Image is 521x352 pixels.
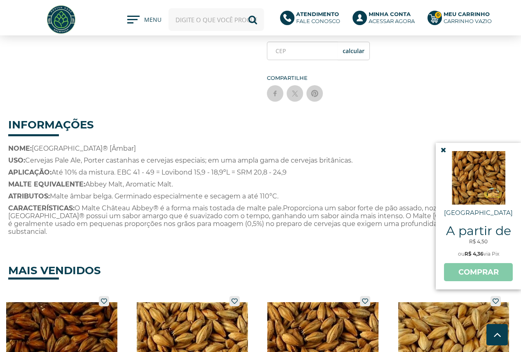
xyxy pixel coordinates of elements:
strong: 0 [435,12,442,19]
strong: APLICAÇÃO: [8,168,51,176]
a: Minha ContaAcessar agora [353,11,419,29]
img: twitter sharing button [291,89,299,98]
input: CEP [267,42,370,60]
span: Malte âmbar belga. Germinado especialmente e secagem a até 110°C. [8,192,278,200]
strong: R$ 4,50 [444,238,513,245]
img: pinterest sharing button [311,89,319,98]
span: ou via Pix [444,251,513,257]
b: Meu Carrinho [444,11,490,17]
strong: R$ 4,36 [465,251,484,257]
p: Fale conosco [296,11,340,25]
input: Digite o que você procura [168,8,264,31]
button: Buscar [241,8,264,31]
span: Até 10% da mistura. EBC 41 - 49 = Lovibond 15,9 - 18,9ºL = SRM 20,8 - 24,9 [8,168,287,176]
span: [GEOGRAPHIC_DATA]® [Âmbar] [8,145,136,152]
strong: ATRIBUTOS: [8,192,50,200]
img: facebook sharing button [271,89,279,98]
b: Minha Conta [369,11,411,17]
strong: MALTE EQUIVALENTE: [8,180,85,188]
span: Cervejas Pale Ale, Porter castanhas e cervejas especiais; em uma ampla gama de cervejas britânicas. [8,156,353,164]
p: Acessar agora [369,11,415,25]
span: A partir de [446,223,511,238]
div: Carrinho Vazio [444,18,492,25]
strong: NOME: [8,145,32,152]
span: Abbey Malt, Aromatic Malt. [8,180,173,188]
a: AtendimentoFale conosco [280,11,345,29]
a: Comprar [444,263,513,281]
button: OK [338,42,369,60]
strong: CARACTERÍSTICAS: [8,204,75,212]
strong: USO: [8,156,25,164]
button: MENU [127,16,160,24]
img: a58cc6eb0e.jpg [452,151,505,205]
img: Hopfen Haus BrewShop [46,4,77,35]
h4: MAIS VENDIDOS [8,258,59,280]
span: O Malte Château Abbey® é a forma mais tostada de malte pale.Proporciona um sabor forte de pão ass... [8,204,509,235]
span: MENU [144,16,160,28]
span: [GEOGRAPHIC_DATA] [444,209,513,217]
b: Atendimento [296,11,339,17]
